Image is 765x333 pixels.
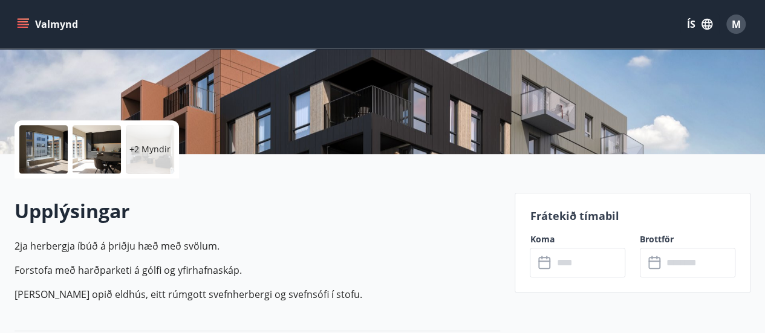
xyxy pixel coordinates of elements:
[15,263,500,277] p: Forstofa með harðparketi á gólfi og yfirhafnaskáp.
[721,10,750,39] button: M
[530,208,735,224] p: Frátekið tímabil
[15,13,83,35] button: menu
[15,287,500,302] p: [PERSON_NAME] opið eldhús, eitt rúmgott svefnherbergi og svefnsófi í stofu.
[15,239,500,253] p: 2ja herbergja íbúð á þriðju hæð með svölum.
[732,18,741,31] span: M
[680,13,719,35] button: ÍS
[640,233,735,245] label: Brottför
[129,143,171,155] p: +2 Myndir
[15,198,500,224] h2: Upplýsingar
[530,233,625,245] label: Koma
